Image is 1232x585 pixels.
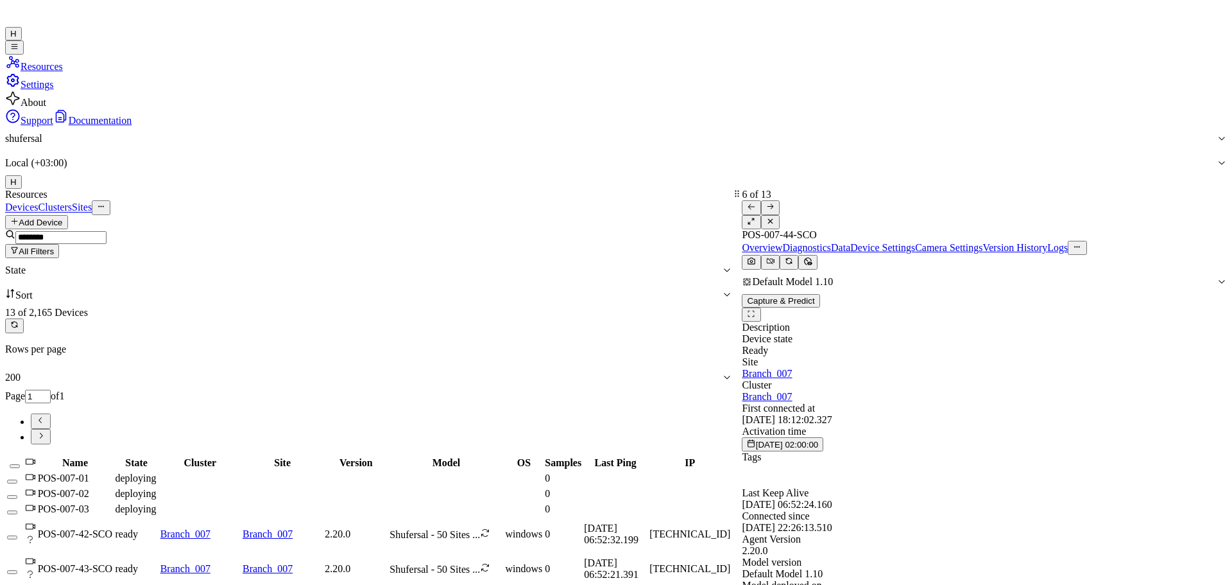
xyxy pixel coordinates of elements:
[38,563,113,575] div: POS-007-43-SCO
[5,61,63,72] a: Resources
[545,488,581,500] div: 0
[5,390,25,401] span: Page
[1047,242,1068,253] a: Logs
[325,563,387,575] div: 2.20.0
[583,456,647,470] th: Last Ping
[742,368,792,379] a: Branch_007
[545,473,581,484] div: 0
[584,557,647,581] div: [DATE] 06:52:21.391
[115,488,157,500] div: deploying
[982,242,1047,253] a: Version History
[114,456,158,470] th: State
[38,528,113,540] div: POS-007-42-SCO
[783,242,832,253] a: Diagnostics
[545,563,581,575] div: 0
[38,488,113,500] div: POS-007-02
[545,503,581,515] div: 0
[742,499,1227,511] div: [DATE] 06:52:24.160
[544,456,582,470] th: Samples
[5,414,732,444] nav: pagination
[324,456,388,470] th: Version
[742,534,1227,545] div: Agent Version
[160,563,210,574] a: Branch_007
[649,528,730,540] div: [TECHNICAL_ID]
[505,528,542,540] p: windows
[831,242,850,253] a: Data
[742,333,1227,345] div: Device state
[584,523,647,546] div: [DATE] 06:52:32.199
[505,563,542,575] p: windows
[742,294,819,308] button: Capture & Predict
[7,480,17,484] button: Select row
[115,503,157,515] div: deploying
[504,456,543,470] th: OS
[5,244,59,258] button: All Filters
[160,528,210,539] a: Branch_007
[649,456,731,470] th: IP
[21,61,63,72] span: Resources
[742,511,1227,522] div: Connected since
[5,307,88,318] span: 13 of 2,165 Devices
[21,97,46,108] span: About
[742,414,1227,426] div: [DATE] 18:12:02.327
[160,456,241,470] th: Cluster
[7,495,17,499] button: Select row
[53,115,132,126] a: Documentation
[5,79,54,90] a: Settings
[756,440,819,450] span: [DATE] 02:00:00
[742,391,792,402] a: Branch_007
[37,456,114,470] th: Name
[742,189,771,200] span: 6 of 13
[5,40,24,55] button: Toggle Navigation
[69,115,132,126] span: Documentation
[242,456,323,470] th: Site
[115,473,157,484] div: deploying
[742,403,1227,414] div: First connected at
[38,503,113,515] div: POS-007-03
[742,522,1227,534] div: [DATE] 22:26:13.510
[5,215,68,229] button: Add Device
[38,202,72,213] a: Clusters
[742,345,1227,356] div: Ready
[115,528,157,540] div: ready
[742,380,1227,391] div: Cluster
[7,511,17,514] button: Select row
[7,536,17,539] button: Select row
[31,429,51,444] button: Go to next page
[5,115,53,126] a: Support
[21,79,54,90] span: Settings
[31,414,51,429] button: Go to previous page
[21,115,53,126] span: Support
[389,456,503,470] th: Model
[325,528,387,540] div: 2.20.0
[243,528,293,539] a: Branch_007
[850,242,915,253] a: Device Settings
[742,322,1227,333] div: Description
[10,464,20,468] button: Select all
[5,189,732,200] div: Resources
[742,242,782,253] a: Overview
[742,487,1227,499] div: Last Keep Alive
[389,564,480,575] span: Shufersal - 50 Sites ...
[742,437,823,451] button: [DATE] 02:00:00
[115,563,157,575] div: ready
[10,177,17,187] span: H
[649,563,730,575] div: [TECHNICAL_ID]
[7,570,17,574] button: Select row
[5,27,22,40] button: H
[742,557,1227,568] div: Model version
[742,545,1227,557] div: 2.20.0
[742,356,1227,368] div: Site
[243,563,293,574] a: Branch_007
[38,473,113,484] div: POS-007-01
[5,175,22,189] button: H
[915,242,982,253] a: Camera Settings
[5,344,732,355] p: Rows per page
[10,29,17,39] span: H
[742,451,1227,463] div: Tags
[51,390,64,401] span: of 1
[742,229,1227,241] div: POS-007-44-SCO
[5,202,38,213] a: Devices
[72,202,92,213] a: Sites
[742,426,1227,437] div: Activation time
